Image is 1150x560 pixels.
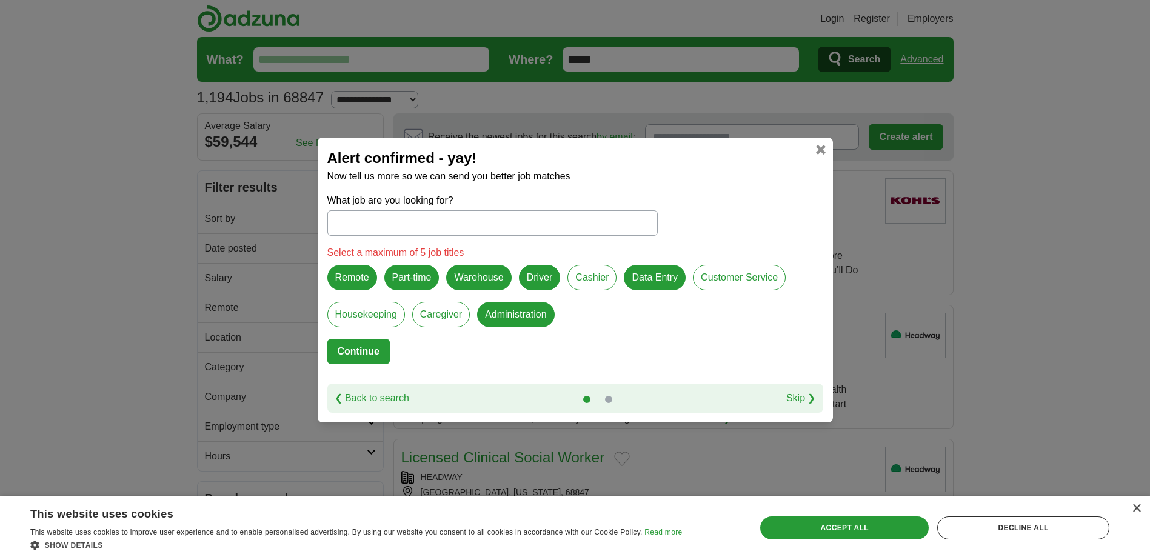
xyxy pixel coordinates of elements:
label: Housekeeping [327,302,405,327]
p: Now tell us more so we can send you better job matches [327,169,823,184]
a: ❮ Back to search [335,391,409,405]
label: Data Entry [624,265,686,290]
span: This website uses cookies to improve user experience and to enable personalised advertising. By u... [30,528,643,536]
div: Accept all [760,516,929,539]
label: Customer Service [693,265,786,290]
a: Read more, opens a new window [644,528,682,536]
label: Cashier [567,265,617,290]
label: Driver [519,265,561,290]
div: This website uses cookies [30,503,652,521]
div: Show details [30,539,682,551]
span: Show details [45,541,103,550]
label: Administration [477,302,554,327]
button: Continue [327,339,390,364]
label: Warehouse [446,265,511,290]
div: Decline all [937,516,1109,539]
a: Skip ❯ [786,391,816,405]
label: Remote [327,265,377,290]
label: Caregiver [412,302,470,327]
div: Close [1132,504,1141,513]
label: Part-time [384,265,440,290]
h2: Alert confirmed - yay! [327,147,823,169]
label: What job are you looking for? [327,193,658,208]
span: Select a maximum of 5 job titles [327,247,464,258]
